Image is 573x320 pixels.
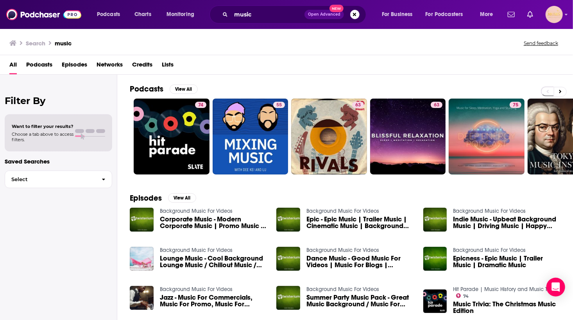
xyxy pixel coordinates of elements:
[5,158,112,165] p: Saved Searches
[453,208,526,214] a: Background Music For Videos
[546,6,563,23] img: User Profile
[510,102,521,108] a: 75
[304,10,344,19] button: Open AdvancedNew
[453,255,560,268] a: Epicness - Epic Music | Trailer Music | Dramatic Music
[167,9,194,20] span: Monitoring
[513,101,518,109] span: 75
[306,255,414,268] a: Dance Music - Good Music For Videos | Music For Blogs | Production Music
[231,8,304,21] input: Search podcasts, credits, & more...
[423,289,447,313] img: Music Trivia: The Christmas Music Edition
[480,9,493,20] span: More
[5,95,112,106] h2: Filter By
[376,8,423,21] button: open menu
[160,255,267,268] a: Lounge Music - Cool Background Lounge Music / Chillout Music / Music for Chillout
[426,9,463,20] span: For Podcasters
[524,8,536,21] a: Show notifications dropdown
[546,6,563,23] span: Logged in as MUSESPR
[160,294,267,307] a: Jazz - Music For Commercials, Music For Promo, Music For Adverts, Cooking show music
[130,247,154,271] img: Lounge Music - Cool Background Lounge Music / Chillout Music / Music for Chillout
[449,99,525,174] a: 75
[129,8,156,21] a: Charts
[91,8,130,21] button: open menu
[273,102,285,108] a: 55
[12,131,73,142] span: Choose a tab above to access filters.
[134,9,151,20] span: Charts
[130,84,198,94] a: PodcastsView All
[132,58,152,74] a: Credits
[463,295,469,298] span: 74
[423,208,447,232] img: Indie Music - Upbeat Background Music | Driving Music | Happy Indie Music
[97,58,123,74] a: Networks
[421,8,475,21] button: open menu
[276,247,300,271] img: Dance Music - Good Music For Videos | Music For Blogs | Production Music
[160,216,267,229] span: Corporate Music - Modern Corporate Music | Promo Music | Commercial Music
[308,13,340,16] span: Open Advanced
[453,301,560,314] a: Music Trivia: The Christmas Music Edition
[6,7,81,22] img: Podchaser - Follow, Share and Rate Podcasts
[198,101,203,109] span: 74
[434,101,439,109] span: 63
[431,102,442,108] a: 63
[370,99,446,174] a: 63
[161,8,204,21] button: open menu
[521,40,560,47] button: Send feedback
[276,286,300,310] img: Summer Party Music Pack - Great Music Background / Music For Parties, Background Summer Music
[546,6,563,23] button: Show profile menu
[160,208,233,214] a: Background Music For Videos
[276,208,300,232] img: Epic - Epic Music | Trailer Music | Cinematic Music | Background Music
[5,177,95,182] span: Select
[195,102,206,108] a: 74
[306,294,414,307] a: Summer Party Music Pack - Great Music Background / Music For Parties, Background Summer Music
[134,99,210,174] a: 74
[453,216,560,229] a: Indie Music - Upbeat Background Music | Driving Music | Happy Indie Music
[26,40,45,47] h3: Search
[505,8,518,21] a: Show notifications dropdown
[168,193,196,203] button: View All
[26,58,52,74] a: Podcasts
[130,208,154,232] img: Corporate Music - Modern Corporate Music | Promo Music | Commercial Music
[475,8,503,21] button: open menu
[546,278,565,297] div: Open Intercom Messenger
[423,247,447,271] img: Epicness - Epic Music | Trailer Music | Dramatic Music
[5,171,112,188] button: Select
[12,124,73,129] span: Want to filter your results?
[160,247,233,253] a: Background Music For Videos
[329,5,344,12] span: New
[306,216,414,229] a: Epic - Epic Music | Trailer Music | Cinematic Music | Background Music
[62,58,87,74] span: Episodes
[162,58,174,74] a: Lists
[130,84,163,94] h2: Podcasts
[306,208,379,214] a: Background Music For Videos
[291,99,367,174] a: 63
[130,193,196,203] a: EpisodesView All
[213,99,288,174] a: 55
[217,5,374,23] div: Search podcasts, credits, & more...
[55,40,72,47] h3: music
[9,58,17,74] a: All
[160,286,233,293] a: Background Music For Videos
[352,102,364,108] a: 63
[355,101,361,109] span: 63
[453,247,526,253] a: Background Music For Videos
[130,193,162,203] h2: Episodes
[130,286,154,310] img: Jazz - Music For Commercials, Music For Promo, Music For Adverts, Cooking show music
